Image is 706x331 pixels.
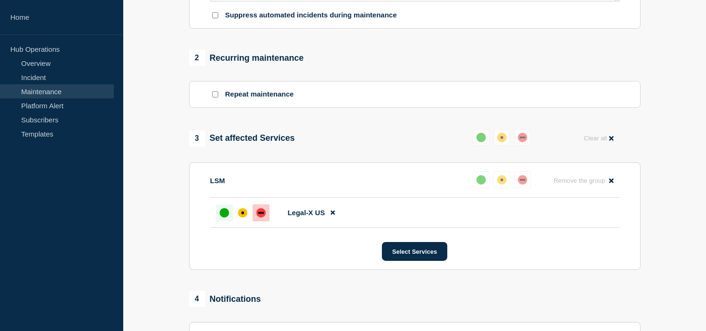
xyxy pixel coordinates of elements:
div: down [518,133,527,142]
button: up [473,129,490,146]
button: affected [493,129,510,146]
div: Set affected Services [189,130,295,146]
div: Recurring maintenance [189,50,304,66]
p: LSM [210,177,225,185]
button: Remove the group [548,171,619,190]
button: up [473,171,490,188]
button: Select Services [382,242,447,261]
span: 3 [189,130,205,146]
div: down [518,175,527,185]
span: 2 [189,50,205,66]
button: down [514,171,531,188]
button: Clear all [578,129,619,147]
span: Legal-X US [288,209,325,217]
input: Repeat maintenance [212,91,218,97]
div: Notifications [189,291,261,307]
span: 4 [189,291,205,307]
div: affected [497,133,507,142]
button: affected [493,171,510,188]
p: Repeat maintenance [225,90,294,99]
div: up [220,208,229,218]
button: down [514,129,531,146]
div: up [476,175,486,185]
div: affected [497,175,507,185]
p: Suppress automated incidents during maintenance [225,11,397,20]
div: down [256,208,266,218]
div: up [476,133,486,142]
span: Remove the group [554,177,605,184]
input: Suppress automated incidents during maintenance [212,12,218,18]
div: affected [238,208,247,218]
